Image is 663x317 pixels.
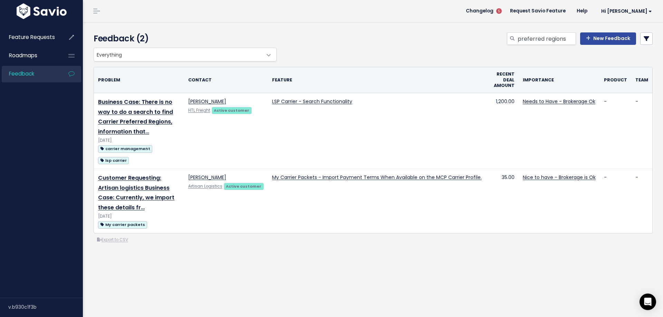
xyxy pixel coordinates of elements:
div: [DATE] [98,213,180,220]
a: Request Savio Feature [505,6,571,16]
th: Feature [268,67,486,93]
span: Feature Requests [9,33,55,41]
span: Feedback [9,70,34,77]
div: [DATE] [98,137,180,144]
a: HTL Freight [188,108,210,113]
a: Customer Requesting: Artisan logistics Business Case: Currently, we import these details fr… [98,174,174,211]
a: Active customer [224,182,264,189]
span: Roadmaps [9,52,37,59]
a: New Feedback [580,32,636,45]
div: Open Intercom Messenger [640,294,656,310]
span: My carrier packets [98,221,147,228]
a: Needs to Have - Brokerage Ok [523,98,595,105]
td: 1,200.00 [486,93,519,169]
td: 35.00 [486,169,519,233]
td: - [600,93,631,169]
h4: Feedback (2) [94,32,273,45]
a: Feedback [2,66,57,82]
span: Everything [94,48,277,61]
a: Business Case: There is no way to do a search to find Carrier Preferred Regions, information that… [98,98,173,136]
a: Export to CSV [97,237,128,242]
td: - [631,93,652,169]
span: Hi [PERSON_NAME] [601,9,652,14]
th: Contact [184,67,268,93]
a: lsp carrier [98,156,129,165]
input: Search feedback... [517,32,576,45]
td: - [600,169,631,233]
strong: Active customer [226,184,261,189]
td: - [631,169,652,233]
a: Active customer [212,107,252,113]
th: Problem [94,67,184,93]
img: logo-white.9d6f32f41409.svg [15,3,68,19]
th: Importance [519,67,600,93]
a: LSP Carrier - Search Functionality [272,98,352,105]
span: carrier management [98,145,152,152]
th: Recent deal amount [486,67,519,93]
a: carrier management [98,144,152,153]
span: lsp carrier [98,157,129,164]
th: Product [600,67,631,93]
a: My Carrier Packets - Import Payment Terms When Available on the MCP Carrier Profile. [272,174,482,181]
a: Help [571,6,593,16]
a: Roadmaps [2,48,57,63]
div: v.b930c1f3b [8,298,83,316]
a: [PERSON_NAME] [188,98,226,105]
a: Hi [PERSON_NAME] [593,6,657,17]
th: Team [631,67,652,93]
span: 5 [496,8,502,14]
span: Changelog [466,9,493,13]
a: Artisan Logistics [188,184,222,189]
span: Everything [94,48,262,61]
strong: Active customer [214,108,249,113]
a: Feature Requests [2,29,57,45]
a: [PERSON_NAME] [188,174,226,181]
a: Nice to have - Brokerage is Ok [523,174,596,181]
a: My carrier packets [98,220,147,229]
